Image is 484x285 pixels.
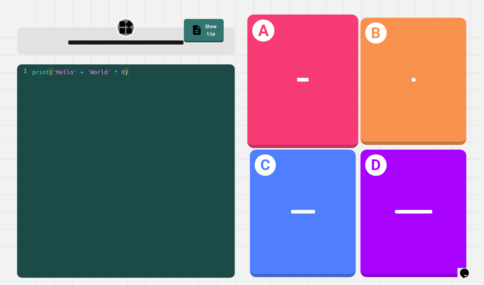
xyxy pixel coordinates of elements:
[365,22,386,44] h1: B
[184,19,224,42] a: Show tip
[457,260,478,279] iframe: chat widget
[17,68,31,75] div: 1
[255,154,276,175] h1: C
[252,20,275,42] h1: A
[365,154,386,175] h1: D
